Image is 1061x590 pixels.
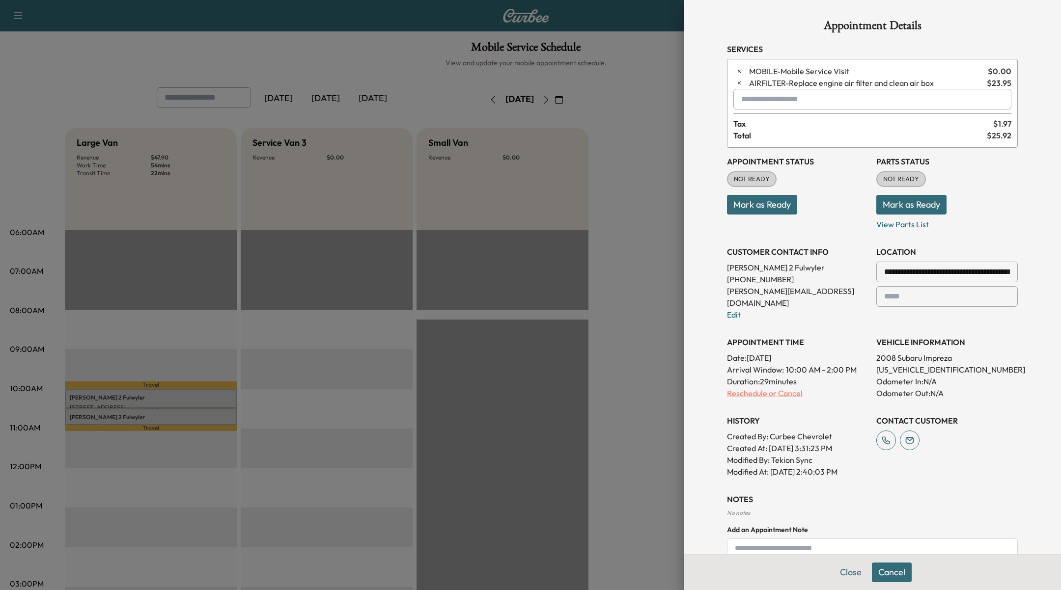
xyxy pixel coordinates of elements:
[834,563,868,582] button: Close
[727,430,868,442] p: Created By : Curbee Chevrolet
[727,466,868,478] p: Modified At : [DATE] 2:40:03 PM
[749,65,984,77] span: Mobile Service Visit
[987,77,1011,89] span: $ 23.95
[727,509,1018,517] div: No notes
[727,352,868,364] p: Date: [DATE]
[727,195,797,215] button: Mark as Ready
[987,130,1011,141] span: $ 25.92
[993,118,1011,130] span: $ 1.97
[786,364,857,375] span: 10:00 AM - 2:00 PM
[876,195,947,215] button: Mark as Ready
[727,364,868,375] p: Arrival Window:
[876,336,1018,348] h3: VEHICLE INFORMATION
[727,442,868,454] p: Created At : [DATE] 3:31:23 PM
[727,415,868,427] h3: History
[727,273,868,285] p: [PHONE_NUMBER]
[876,215,1018,230] p: View Parts List
[727,375,868,387] p: Duration: 29 minutes
[727,246,868,258] h3: CUSTOMER CONTACT INFO
[727,310,741,320] a: Edit
[727,285,868,309] p: [PERSON_NAME][EMAIL_ADDRESS][DOMAIN_NAME]
[876,156,1018,167] h3: Parts Status
[727,387,868,399] p: Reschedule or Cancel
[733,118,993,130] span: Tax
[727,525,1018,535] h4: Add an Appointment Note
[727,493,1018,505] h3: NOTES
[727,156,868,167] h3: Appointment Status
[876,352,1018,364] p: 2008 Subaru Impreza
[727,454,868,466] p: Modified By : Tekion Sync
[876,387,1018,399] p: Odometer Out: N/A
[727,20,1018,35] h1: Appointment Details
[876,246,1018,258] h3: LOCATION
[749,77,983,89] span: Replace engine air filter and clean air box
[876,415,1018,427] h3: CONTACT CUSTOMER
[988,65,1011,77] span: $ 0.00
[727,336,868,348] h3: APPOINTMENT TIME
[876,375,1018,387] p: Odometer In: N/A
[877,174,925,184] span: NOT READY
[876,364,1018,375] p: [US_VEHICLE_IDENTIFICATION_NUMBER]
[727,43,1018,55] h3: Services
[727,262,868,273] p: [PERSON_NAME] 2 Fulwyler
[872,563,912,582] button: Cancel
[728,174,776,184] span: NOT READY
[733,130,987,141] span: Total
